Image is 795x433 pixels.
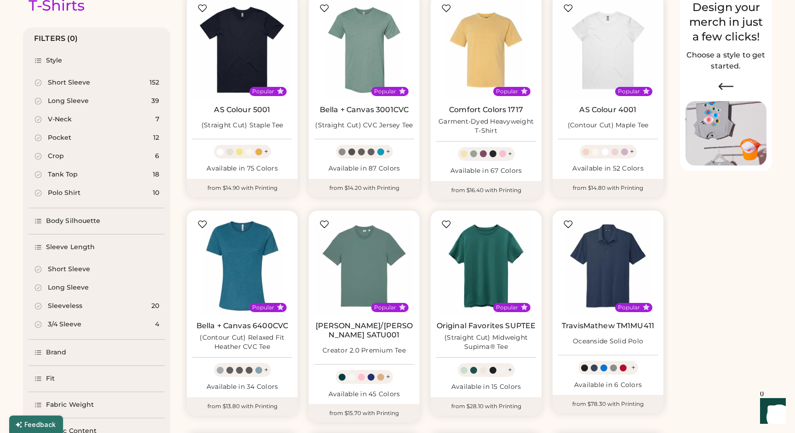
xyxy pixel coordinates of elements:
[192,216,292,316] img: BELLA + CANVAS 6400CVC (Contour Cut) Relaxed Fit Heather CVC Tee
[618,88,640,95] div: Popular
[508,149,512,159] div: +
[252,304,274,311] div: Popular
[553,179,663,197] div: from $14.80 with Printing
[153,133,159,142] div: 12
[558,164,658,173] div: Available in 52 Colors
[496,304,518,311] div: Popular
[187,397,298,416] div: from $13.80 with Printing
[277,88,284,95] button: Popular Style
[436,216,536,316] img: Original Favorites SUPTEE (Straight Cut) Midweight Supima® Tee
[187,179,298,197] div: from $14.90 with Printing
[156,115,159,124] div: 7
[309,404,420,422] div: from $15.70 with Printing
[192,164,292,173] div: Available in 75 Colors
[496,88,518,95] div: Popular
[431,397,542,416] div: from $28.10 with Printing
[553,395,663,413] div: from $78.30 with Printing
[508,365,512,375] div: +
[252,88,274,95] div: Popular
[315,121,413,130] div: (Straight Cut) CVC Jersey Tee
[436,333,536,352] div: (Straight Cut) Midweight Supima® Tee
[436,117,536,136] div: Garment-Dyed Heavyweight T-Shirt
[48,188,81,198] div: Polo Shirt
[48,133,71,142] div: Pocket
[521,88,528,95] button: Popular Style
[153,170,159,179] div: 18
[48,283,89,292] div: Long Sleeve
[48,152,64,161] div: Crop
[264,147,268,157] div: +
[686,101,766,166] img: Image of Lisa Congdon Eye Print on T-Shirt and Hat
[46,216,101,226] div: Body Silhouette
[562,321,654,330] a: TravisMathew TM1MU411
[374,88,396,95] div: Popular
[192,382,292,392] div: Available in 34 Colors
[558,381,658,390] div: Available in 6 Colors
[46,56,63,65] div: Style
[431,181,542,199] div: from $16.40 with Printing
[48,302,82,311] div: Sleeveless
[323,346,406,355] div: Creator 2.0 Premium Tee
[48,115,72,124] div: V-Neck
[48,170,78,179] div: Tank Top
[192,333,292,352] div: (Contour Cut) Relaxed Fit Heather CVC Tee
[643,88,650,95] button: Popular Style
[214,105,270,114] a: AS Colour 5001
[631,363,635,373] div: +
[314,321,414,340] a: [PERSON_NAME]/[PERSON_NAME] SATU001
[386,147,390,157] div: +
[314,164,414,173] div: Available in 87 Colors
[34,33,78,44] div: FILTERS (0)
[46,348,67,357] div: Brand
[264,365,268,375] div: +
[437,321,536,330] a: Original Favorites SUPTEE
[314,216,414,316] img: Stanley/Stella SATU001 Creator 2.0 Premium Tee
[196,321,288,330] a: Bella + Canvas 6400CVC
[579,105,636,114] a: AS Colour 4001
[46,400,94,410] div: Fabric Weight
[153,188,159,198] div: 10
[618,304,640,311] div: Popular
[558,216,658,316] img: TravisMathew TM1MU411 Oceanside Solid Polo
[630,147,634,157] div: +
[46,243,95,252] div: Sleeve Length
[150,78,159,87] div: 152
[386,372,390,382] div: +
[46,374,55,383] div: Fit
[449,105,523,114] a: Comfort Colors 1717
[399,88,406,95] button: Popular Style
[155,152,159,161] div: 6
[48,265,90,274] div: Short Sleeve
[48,97,89,106] div: Long Sleeve
[399,304,406,311] button: Popular Style
[686,50,766,72] h2: Choose a style to get started.
[320,105,409,114] a: Bella + Canvas 3001CVC
[374,304,396,311] div: Popular
[155,320,159,329] div: 4
[521,304,528,311] button: Popular Style
[309,179,420,197] div: from $14.20 with Printing
[751,392,791,431] iframe: Front Chat
[573,337,643,346] div: Oceanside Solid Polo
[151,302,159,311] div: 20
[643,304,650,311] button: Popular Style
[48,320,81,329] div: 3/4 Sleeve
[314,390,414,399] div: Available in 45 Colors
[277,304,284,311] button: Popular Style
[436,382,536,392] div: Available in 15 Colors
[48,78,90,87] div: Short Sleeve
[436,166,536,176] div: Available in 67 Colors
[202,121,283,130] div: (Straight Cut) Staple Tee
[151,97,159,106] div: 39
[568,121,649,130] div: (Contour Cut) Maple Tee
